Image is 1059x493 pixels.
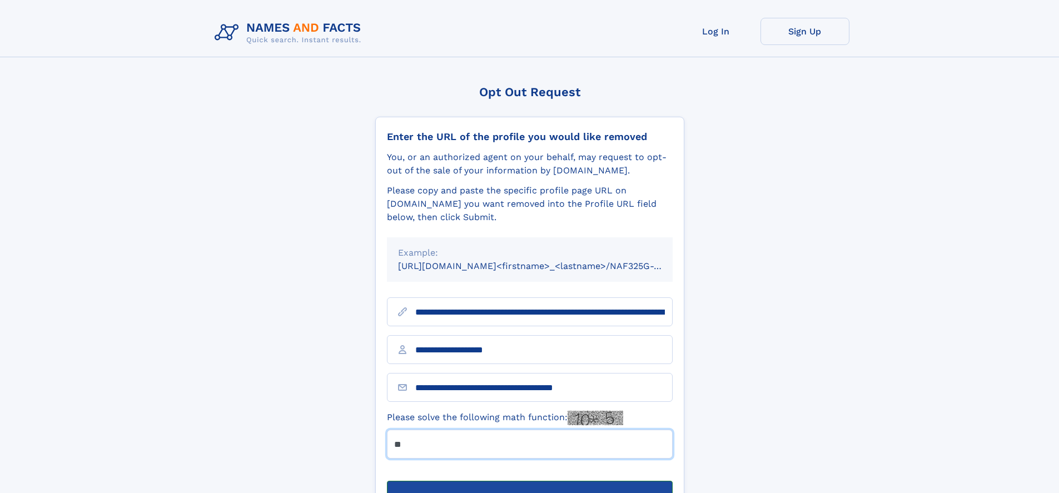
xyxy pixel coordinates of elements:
[387,151,673,177] div: You, or an authorized agent on your behalf, may request to opt-out of the sale of your informatio...
[672,18,760,45] a: Log In
[398,246,662,260] div: Example:
[760,18,849,45] a: Sign Up
[387,131,673,143] div: Enter the URL of the profile you would like removed
[398,261,694,271] small: [URL][DOMAIN_NAME]<firstname>_<lastname>/NAF325G-xxxxxxxx
[387,411,623,425] label: Please solve the following math function:
[375,85,684,99] div: Opt Out Request
[210,18,370,48] img: Logo Names and Facts
[387,184,673,224] div: Please copy and paste the specific profile page URL on [DOMAIN_NAME] you want removed into the Pr...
